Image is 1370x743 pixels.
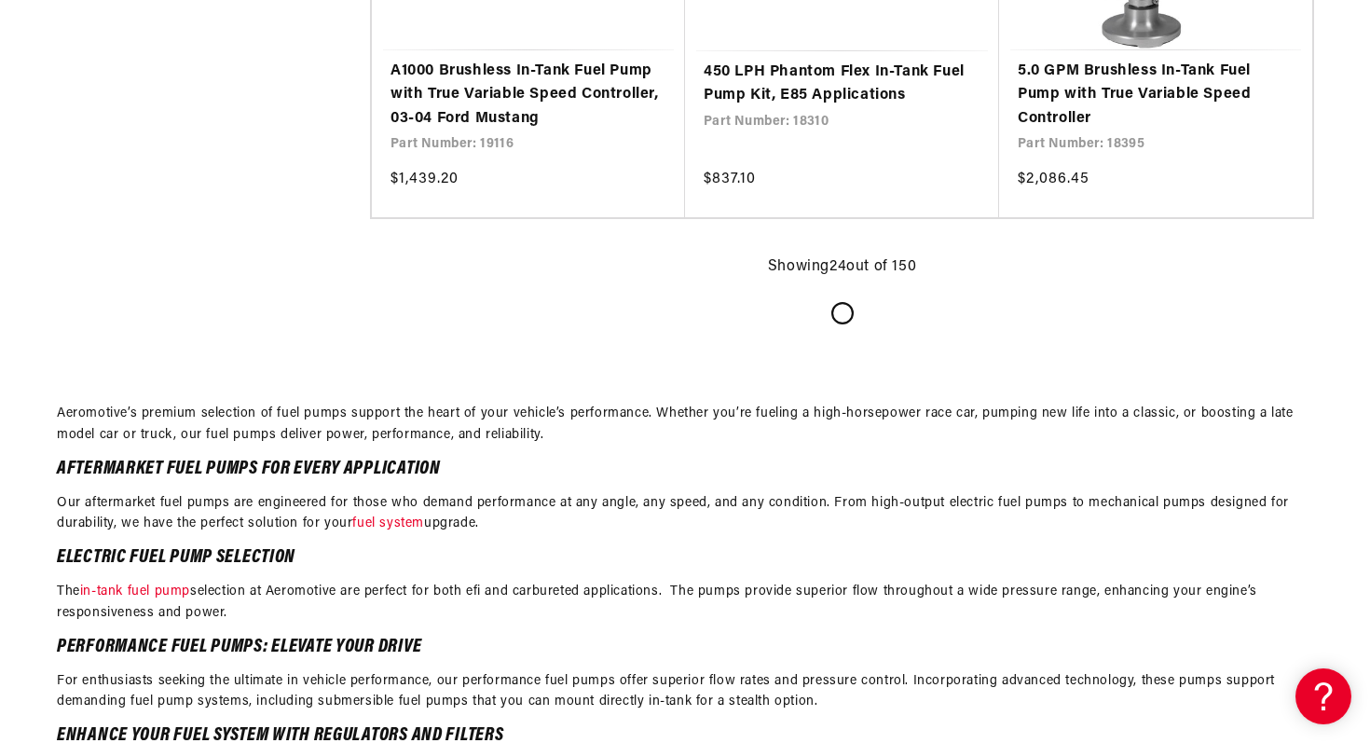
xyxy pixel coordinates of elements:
[1018,60,1294,131] a: 5.0 GPM Brushless In-Tank Fuel Pump with True Variable Speed Controller
[352,516,424,530] a: fuel system
[80,585,190,599] a: in-tank fuel pump
[57,404,1313,446] p: Aeromotive’s premium selection of fuel pumps support the heart of your vehicle’s performance. Whe...
[57,461,1313,478] h2: Aftermarket Fuel Pumps for Every Application
[57,493,1313,535] p: Our aftermarket fuel pumps are engineered for those who demand performance at any angle, any spee...
[768,255,916,280] p: Showing out of 150
[390,60,666,131] a: A1000 Brushless In-Tank Fuel Pump with True Variable Speed Controller, 03-04 Ford Mustang
[829,259,846,274] span: 24
[57,550,1313,567] h2: Electric Fuel Pump Selection
[57,582,1313,624] p: The selection at Aeromotive are perfect for both efi and carbureted applications. The pumps provi...
[57,671,1313,713] p: For enthusiasts seeking the ultimate in vehicle performance, our performance fuel pumps offer sup...
[704,61,980,108] a: 450 LPH Phantom Flex In-Tank Fuel Pump Kit, E85 Applications
[57,640,1313,656] h2: Performance Fuel Pumps: Elevate Your Drive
